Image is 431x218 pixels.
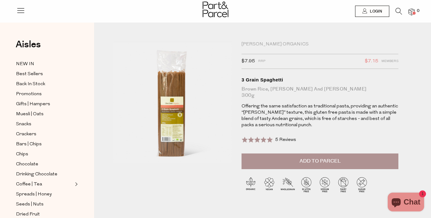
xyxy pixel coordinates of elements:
[297,175,316,194] img: P_P-ICONS-Live_Bec_V11_Gluten_Free.svg
[16,130,73,138] a: Crackers
[242,57,255,65] span: $7.95
[16,190,73,198] a: Spreads | Honey
[16,90,73,98] a: Promotions
[16,160,73,168] a: Chocolate
[353,175,371,194] img: P_P-ICONS-Live_Bec_V11_Sugar_Free.svg
[16,141,42,148] span: Bars | Chips
[16,60,34,68] span: NEW IN
[16,121,31,128] span: Snacks
[16,180,73,188] a: Coffee | Tea
[16,111,44,118] span: Muesli | Oats
[381,57,398,65] span: Members
[415,8,421,14] span: 0
[242,103,398,128] p: Offering the same satisfaction as traditional pasta, providing an authentic “[PERSON_NAME]” textu...
[16,38,41,51] span: Aisles
[408,8,415,15] a: 0
[368,9,382,14] span: Login
[275,138,296,142] span: 5 Reviews
[16,150,73,158] a: Chips
[16,60,73,68] a: NEW IN
[16,91,42,98] span: Promotions
[258,57,265,65] span: RRP
[16,110,73,118] a: Muesli | Oats
[16,80,45,88] span: Back In Stock
[16,161,38,168] span: Chocolate
[16,191,52,198] span: Spreads | Honey
[260,175,279,194] img: P_P-ICONS-Live_Bec_V11_Vegan.svg
[16,100,73,108] a: Gifts | Hampers
[16,200,73,208] a: Seeds | Nuts
[242,153,398,169] button: Add to Parcel
[386,193,426,213] inbox-online-store-chat: Shopify online store chat
[242,86,398,99] div: Brown Rice, [PERSON_NAME] and [PERSON_NAME] 300g
[203,2,228,17] img: Part&Parcel
[16,80,73,88] a: Back In Stock
[334,175,353,194] img: P_P-ICONS-Live_Bec_V11_Dairy_Free.svg
[365,57,378,65] span: $7.15
[16,40,41,55] a: Aisles
[316,175,334,194] img: P_P-ICONS-Live_Bec_V11_Sodium_Free.svg
[242,175,260,194] img: P_P-ICONS-Live_Bec_V11_Organic.svg
[16,101,50,108] span: Gifts | Hampers
[16,120,73,128] a: Snacks
[16,151,28,158] span: Chips
[242,77,398,83] div: 3 Grain Spaghetti
[113,41,232,182] img: 3 Grain Spaghetti
[16,131,36,138] span: Crackers
[279,175,297,194] img: P_P-ICONS-Live_Bec_V11_Wholegrain.svg
[355,6,389,17] a: Login
[242,41,398,48] div: [PERSON_NAME] Organics
[16,140,73,148] a: Bars | Chips
[16,170,73,178] a: Drinking Chocolate
[300,158,341,165] span: Add to Parcel
[16,171,57,178] span: Drinking Chocolate
[73,180,78,188] button: Expand/Collapse Coffee | Tea
[16,70,73,78] a: Best Sellers
[16,70,43,78] span: Best Sellers
[16,181,42,188] span: Coffee | Tea
[16,201,44,208] span: Seeds | Nuts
